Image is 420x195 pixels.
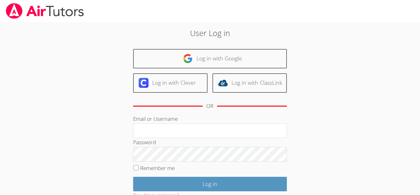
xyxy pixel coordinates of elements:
img: classlink-logo-d6bb404cc1216ec64c9a2012d9dc4662098be43eaf13dc465df04b49fa7ab582.svg [218,78,228,88]
a: Log in with ClassLink [212,73,287,93]
a: Log in with Google [133,49,287,68]
label: Email or Username [133,115,178,122]
input: Log in [133,177,287,191]
a: Log in with Clever [133,73,208,93]
h2: User Log in [97,27,323,39]
img: google-logo-50288ca7cdecda66e5e0955fdab243c47b7ad437acaf1139b6f446037453330a.svg [183,54,193,63]
div: OR [206,102,213,111]
label: Remember me [140,165,175,172]
img: airtutors_banner-c4298cdbf04f3fff15de1276eac7730deb9818008684d7c2e4769d2f7ddbe033.png [5,3,85,19]
img: clever-logo-6eab21bc6e7a338710f1a6ff85c0baf02591cd810cc4098c63d3a4b26e2feb20.svg [139,78,149,88]
label: Password [133,139,156,146]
